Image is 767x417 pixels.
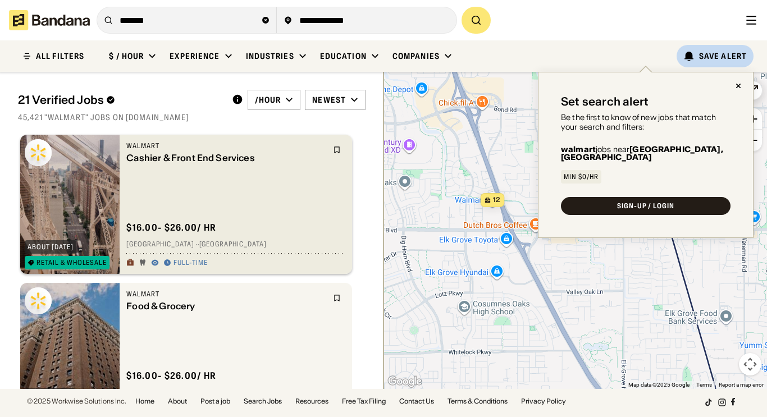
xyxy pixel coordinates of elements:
div: 21 Verified Jobs [18,93,223,107]
img: Walmart logo [25,287,52,314]
div: SIGN-UP / LOGIN [617,203,674,209]
div: 45,421 "walmart" jobs on [DOMAIN_NAME] [18,112,366,122]
a: Post a job [200,398,230,405]
a: Privacy Policy [521,398,566,405]
div: Set search alert [561,95,649,108]
div: Companies [392,51,440,61]
div: jobs near [561,145,731,161]
div: Walmart [126,141,326,150]
img: Walmart logo [25,139,52,166]
div: Newest [312,95,346,105]
button: Map camera controls [739,353,761,375]
a: Report a map error [719,382,764,388]
div: /hour [255,95,281,105]
div: ALL FILTERS [36,52,84,60]
div: grid [18,129,366,389]
div: Retail & Wholesale [36,259,107,266]
div: © 2025 Workwise Solutions Inc. [27,398,126,405]
a: Home [135,398,154,405]
a: Resources [295,398,328,405]
div: [GEOGRAPHIC_DATA] · · [GEOGRAPHIC_DATA] [126,240,345,249]
div: about [DATE] [28,244,74,250]
span: 12 [492,195,500,205]
a: Contact Us [399,398,434,405]
a: Terms (opens in new tab) [696,382,712,388]
div: Min $0/hr [564,173,599,180]
a: About [168,398,187,405]
div: Full-time [174,259,208,268]
div: Industries [246,51,294,61]
div: Be the first to know of new jobs that match your search and filters: [561,113,731,132]
div: $ / hour [109,51,144,61]
a: Search Jobs [244,398,282,405]
a: Open this area in Google Maps (opens a new window) [386,374,423,389]
div: $ 16.00 - $26.00 / hr [126,222,216,233]
div: $ 16.00 - $26.00 / hr [126,370,216,382]
a: Free Tax Filing [342,398,386,405]
img: Bandana logotype [9,10,90,30]
div: Walmart [126,290,326,299]
img: Google [386,374,423,389]
div: Education [320,51,367,61]
b: walmart [561,144,596,154]
span: Map data ©2025 Google [628,382,690,388]
div: [GEOGRAPHIC_DATA] · · [GEOGRAPHIC_DATA] [126,388,345,397]
b: [GEOGRAPHIC_DATA], [GEOGRAPHIC_DATA] [561,144,723,162]
div: Cashier & Front End Services [126,153,326,163]
div: Experience [170,51,220,61]
a: Terms & Conditions [448,398,508,405]
div: Save Alert [699,51,747,61]
div: Food & Grocery [126,301,326,311]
